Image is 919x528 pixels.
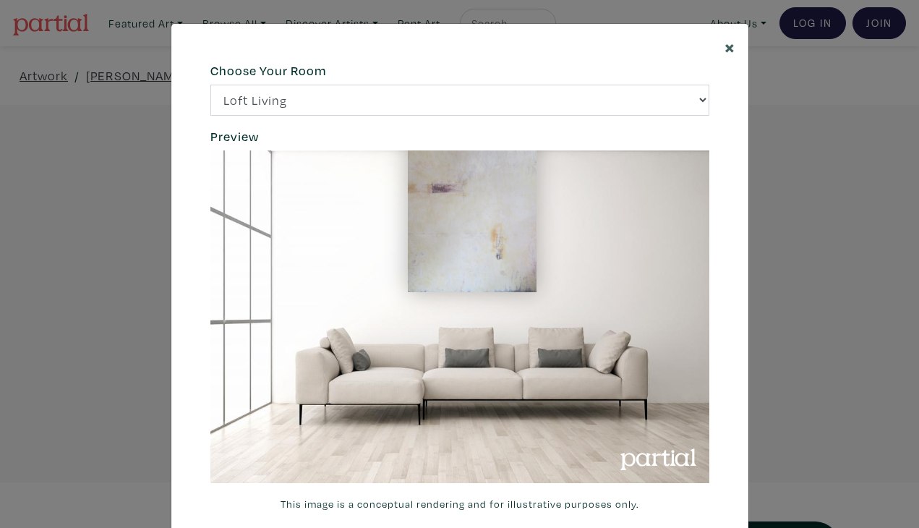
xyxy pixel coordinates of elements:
[210,129,709,145] h6: Preview
[711,24,748,69] button: Close
[210,150,709,483] img: phpThumb.php
[210,496,709,512] small: This image is a conceptual rendering and for illustrative purposes only.
[724,34,735,59] span: ×
[210,63,709,79] h6: Choose Your Room
[408,120,537,292] img: phpThumb.php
